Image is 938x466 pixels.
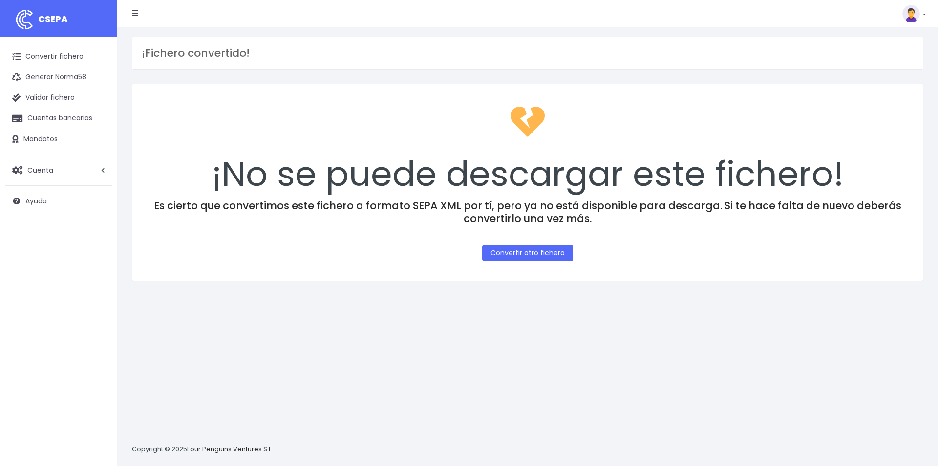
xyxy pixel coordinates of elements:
span: CSEPA [38,13,68,25]
a: Convertir otro fichero [482,245,573,261]
h3: ¡Fichero convertido! [142,47,914,60]
span: Cuenta [27,165,53,175]
span: Ayuda [25,196,47,206]
a: Generar Norma58 [5,67,112,88]
img: profile [902,5,920,22]
a: Convertir fichero [5,46,112,67]
div: ¡No se puede descargar este fichero! [145,97,911,200]
a: Ayuda [5,191,112,211]
a: Four Penguins Ventures S.L. [187,444,273,454]
a: Cuentas bancarias [5,108,112,129]
h4: Es cierto que convertimos este fichero a formato SEPA XML por tí, pero ya no está disponible para... [145,200,911,224]
a: Validar fichero [5,88,112,108]
img: logo [12,7,37,32]
a: Cuenta [5,160,112,180]
p: Copyright © 2025 . [132,444,274,455]
a: Mandatos [5,129,112,150]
